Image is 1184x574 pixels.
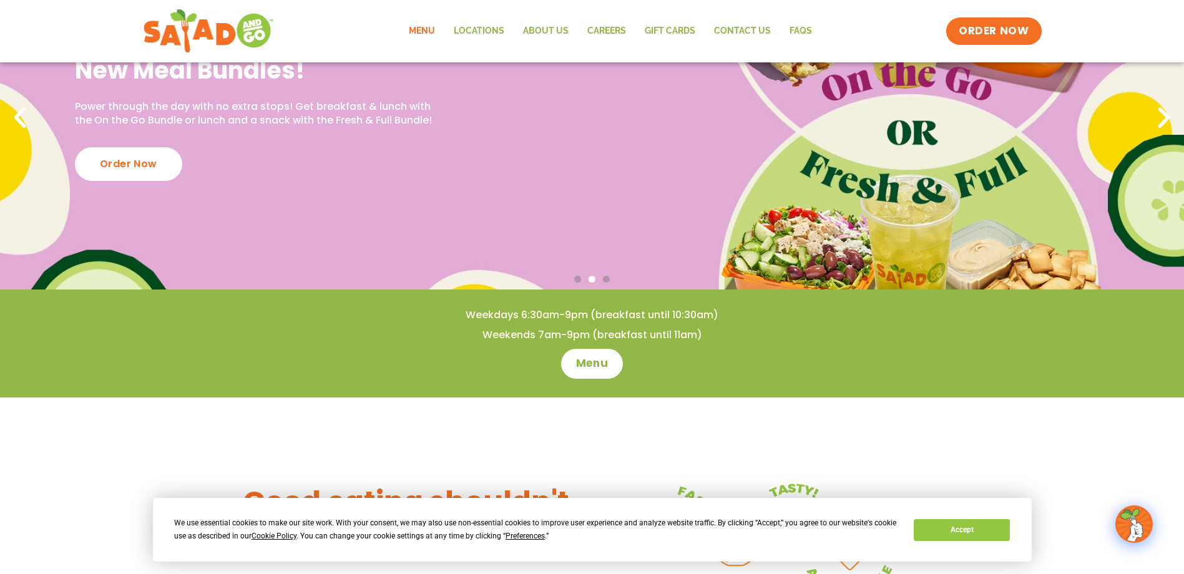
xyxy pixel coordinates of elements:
[780,17,821,46] a: FAQs
[174,517,899,543] div: We use essential cookies to make our site work. With your consent, we may also use non-essential ...
[914,519,1010,541] button: Accept
[444,17,514,46] a: Locations
[561,349,623,379] a: Menu
[705,17,780,46] a: Contact Us
[25,328,1159,342] h4: Weekends 7am-9pm (breakfast until 11am)
[6,104,34,132] div: Previous slide
[1117,507,1152,542] img: wpChatIcon
[635,17,705,46] a: GIFT CARDS
[603,276,610,283] span: Go to slide 3
[25,308,1159,322] h4: Weekdays 6:30am-9pm (breakfast until 10:30am)
[252,532,296,540] span: Cookie Policy
[75,55,441,85] h2: New Meal Bundles!
[153,498,1032,562] div: Cookie Consent Prompt
[1150,104,1178,132] div: Next slide
[578,17,635,46] a: Careers
[399,17,444,46] a: Menu
[143,6,275,56] img: new-SAG-logo-768×292
[576,356,608,371] span: Menu
[959,24,1029,39] span: ORDER NOW
[243,484,592,558] h3: Good eating shouldn't be complicated.
[946,17,1041,45] a: ORDER NOW
[399,17,821,46] nav: Menu
[75,147,182,181] div: Order Now
[75,100,441,128] p: Power through the day with no extra stops! Get breakfast & lunch with the On the Go Bundle or lun...
[514,17,578,46] a: About Us
[589,276,595,283] span: Go to slide 2
[574,276,581,283] span: Go to slide 1
[506,532,545,540] span: Preferences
